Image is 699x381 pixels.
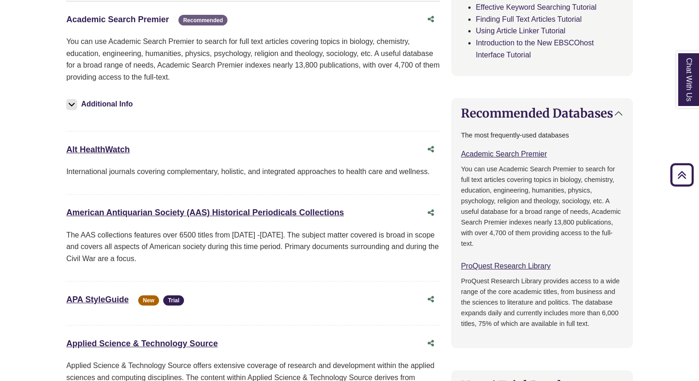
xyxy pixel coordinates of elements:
[178,15,227,25] span: Recommended
[138,295,159,306] span: New
[66,208,344,217] a: American Antiquarian Society (AAS) Historical Periodicals Collections
[667,169,697,181] a: Back to Top
[66,166,440,178] p: International journals covering complementary, holistic, and integrated approaches to health care...
[461,262,551,270] a: ProQuest Research Library
[66,339,218,348] a: Applied Science & Technology Source
[461,164,623,249] p: You can use Academic Search Premier to search for full text articles covering topics in biology, ...
[452,99,632,128] button: Recommended Databases
[422,204,440,222] button: Share this database
[461,150,547,158] a: Academic Search Premier
[66,98,135,111] button: Additional Info
[476,39,594,59] a: Introduction to the New EBSCOhost Interface Tutorial
[422,11,440,28] button: Share this database
[66,36,440,83] p: You can use Academic Search Premier to search for full text articles covering topics in biology, ...
[66,229,440,265] p: The AAS collections features over 6500 titles from [DATE] -[DATE]. The subject matter covered is ...
[461,276,623,329] p: ProQuest Research Library provides access to a wide range of the core academic titles, from busin...
[66,15,169,24] a: Academic Search Premier
[422,335,440,352] button: Share this database
[422,291,440,308] button: Share this database
[66,295,129,304] a: APA StyleGuide
[163,295,184,306] span: Trial
[66,145,129,154] a: Alt HealthWatch
[476,27,565,35] a: Using Article Linker Tutorial
[476,3,596,11] a: Effective Keyword Searching Tutorial
[422,141,440,158] button: Share this database
[476,15,582,23] a: Finding Full Text Articles Tutorial
[461,130,623,141] p: The most frequently-used databases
